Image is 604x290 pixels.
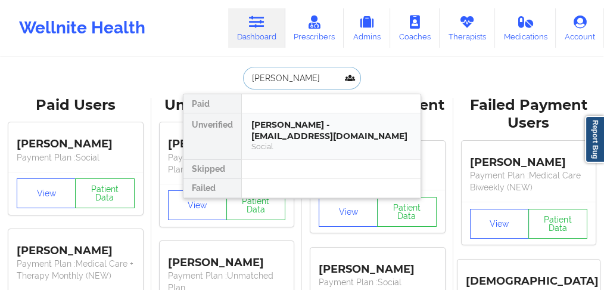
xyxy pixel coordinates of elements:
[462,96,596,133] div: Failed Payment Users
[17,178,76,208] button: View
[168,152,286,175] p: Payment Plan : Unmatched Plan
[319,197,378,227] button: View
[528,209,587,239] button: Patient Data
[251,141,411,152] div: Social
[17,235,135,258] div: [PERSON_NAME]
[470,209,529,239] button: View
[319,254,437,276] div: [PERSON_NAME]
[183,160,241,179] div: Skipped
[183,179,241,198] div: Failed
[440,8,495,48] a: Therapists
[228,8,285,48] a: Dashboard
[8,96,143,115] div: Paid Users
[470,147,588,169] div: [PERSON_NAME]
[168,190,227,220] button: View
[344,8,390,48] a: Admins
[585,116,604,163] a: Report Bug
[377,197,436,227] button: Patient Data
[556,8,604,48] a: Account
[160,96,294,115] div: Unverified Users
[226,190,285,220] button: Patient Data
[495,8,556,48] a: Medications
[470,169,588,193] p: Payment Plan : Medical Care Biweekly (NEW)
[17,258,135,282] p: Payment Plan : Medical Care + Therapy Monthly (NEW)
[285,8,344,48] a: Prescribers
[17,129,135,152] div: [PERSON_NAME]
[17,152,135,163] p: Payment Plan : Social
[183,94,241,113] div: Paid
[390,8,440,48] a: Coaches
[168,247,286,270] div: [PERSON_NAME]
[251,119,411,141] div: [PERSON_NAME] - [EMAIL_ADDRESS][DOMAIN_NAME]
[168,129,286,152] div: [PERSON_NAME]
[183,113,241,160] div: Unverified
[319,276,437,288] p: Payment Plan : Social
[75,178,134,208] button: Patient Data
